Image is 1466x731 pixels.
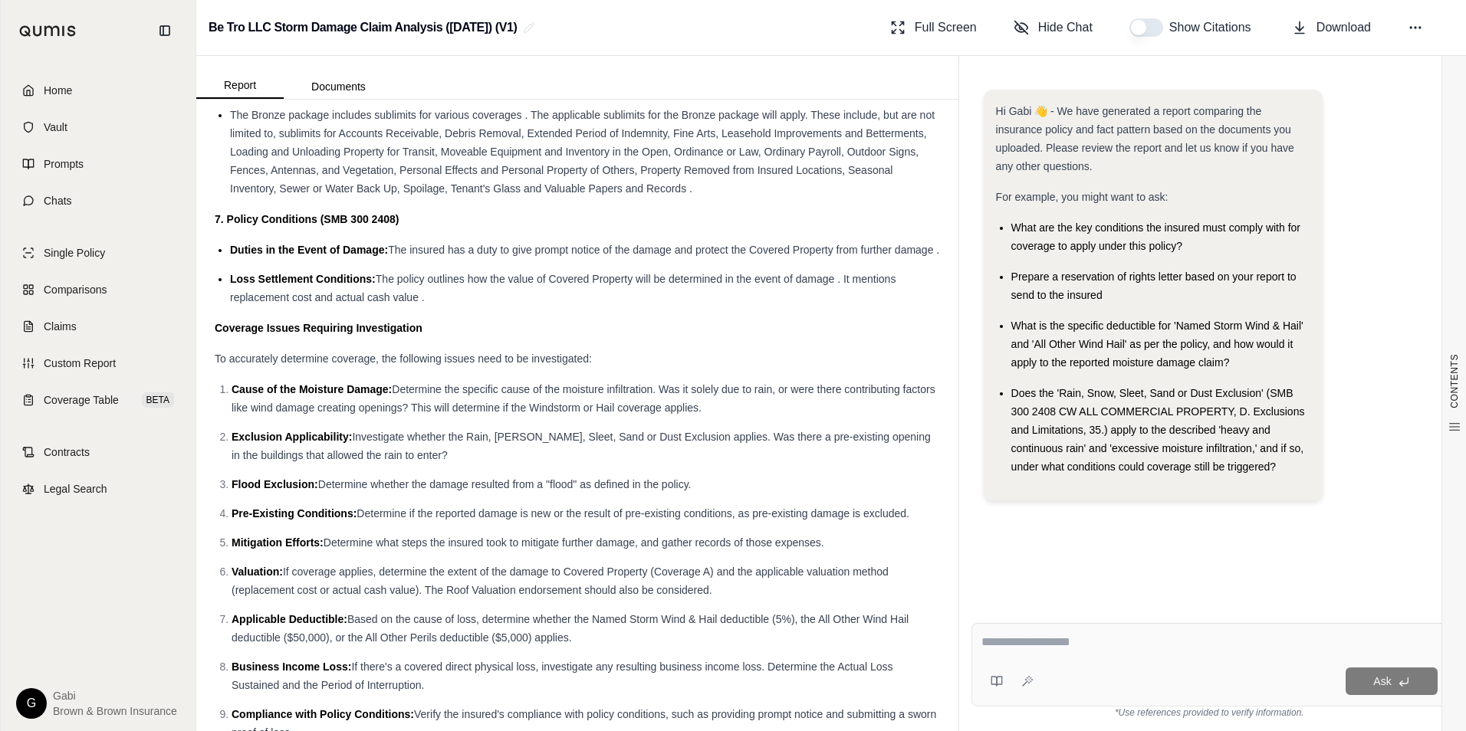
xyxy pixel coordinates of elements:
span: For example, you might want to ask: [996,191,1169,203]
span: Mitigation Efforts: [232,536,324,549]
span: Determine the specific cause of the moisture infiltration. Was it solely due to rain, or were the... [232,383,935,414]
strong: 7. Policy Conditions (SMB 300 2408) [215,213,399,225]
a: Single Policy [10,236,186,270]
span: Brown & Brown Insurance [53,703,177,719]
span: If there's a covered direct physical loss, investigate any resulting business income loss. Determ... [232,661,893,691]
a: Coverage TableBETA [10,383,186,417]
span: Determine whether the damage resulted from a "flood" as defined in the policy. [318,478,692,490]
span: Based on the cause of loss, determine whether the Named Storm Wind & Hail deductible (5%), the Al... [232,613,909,644]
span: Prompts [44,156,84,172]
span: Coverage Table [44,392,119,408]
span: Comparisons [44,282,107,297]
span: Download [1316,18,1371,37]
span: The Bronze package includes sublimits for various coverages . The applicable sublimits for the Br... [230,109,935,195]
span: Single Policy [44,245,105,261]
span: Prepare a reservation of rights letter based on your report to send to the insured [1011,270,1297,301]
span: Compliance with Policy Conditions: [232,708,414,720]
a: Vault [10,110,186,144]
span: Determine what steps the insured took to mitigate further damage, and gather records of those exp... [324,536,824,549]
a: Contracts [10,435,186,469]
div: *Use references provided to verify information. [971,706,1448,719]
span: Custom Report [44,356,116,371]
span: To accurately determine coverage, the following issues need to be investigated: [215,352,592,365]
span: Show Citations [1169,18,1255,37]
span: Valuation: [232,565,283,578]
span: Cause of the Moisture Damage: [232,383,392,395]
span: Exclusion Applicability: [232,431,352,443]
span: Gabi [53,688,177,703]
button: Download [1286,12,1377,43]
span: Business Income Loss: [232,661,351,673]
div: G [16,688,47,719]
button: Full Screen [884,12,983,43]
a: Chats [10,184,186,218]
img: Qumis Logo [19,25,77,37]
span: The insured has a duty to give prompt notice of the damage and protect the Covered Property from ... [388,244,939,256]
button: Collapse sidebar [153,18,177,43]
span: Legal Search [44,481,107,497]
span: What are the key conditions the insured must comply with for coverage to apply under this policy? [1011,221,1300,252]
a: Claims [10,310,186,343]
span: Full Screen [915,18,977,37]
span: BETA [142,392,174,408]
span: Ask [1373,675,1391,687]
a: Prompts [10,147,186,181]
a: Comparisons [10,273,186,306]
span: Applicable Deductible: [232,613,347,625]
span: If coverage applies, determine the extent of the damage to Covered Property (Coverage A) and the ... [232,565,889,596]
span: What is the specific deductible for 'Named Storm Wind & Hail' and 'All Other Wind Hail' as per th... [1011,320,1303,369]
span: Home [44,83,72,98]
span: Vault [44,120,67,135]
span: Investigate whether the Rain, [PERSON_NAME], Sleet, Sand or Dust Exclusion applies. Was there a p... [232,431,931,461]
span: Loss Settlement Conditions: [230,273,376,285]
span: Claims [44,319,77,334]
strong: Coverage Issues Requiring Investigation [215,322,422,334]
span: Pre-Existing Conditions: [232,507,357,520]
a: Home [10,74,186,107]
h2: Be Tro LLC Storm Damage Claim Analysis ([DATE]) (V1) [209,14,517,41]
span: Hi Gabi 👋 - We have generated a report comparing the insurance policy and fact pattern based on t... [996,105,1294,172]
span: Does the 'Rain, Snow, Sleet, Sand or Dust Exclusion' (SMB 300 2408 CW ALL COMMERCIAL PROPERTY, D.... [1011,387,1305,473]
span: Duties in the Event of Damage: [230,244,388,256]
span: Chats [44,193,72,208]
span: CONTENTS [1448,354,1461,408]
span: Hide Chat [1038,18,1093,37]
span: Contracts [44,444,90,460]
button: Ask [1346,667,1438,695]
button: Hide Chat [1007,12,1099,43]
a: Custom Report [10,346,186,380]
a: Legal Search [10,472,186,506]
span: The policy outlines how the value of Covered Property will be determined in the event of damage .... [230,273,896,303]
span: Flood Exclusion: [232,478,318,490]
span: Determine if the reported damage is new or the result of pre-existing conditions, as pre-existing... [357,507,909,520]
button: Documents [284,74,393,99]
button: Report [196,73,284,99]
